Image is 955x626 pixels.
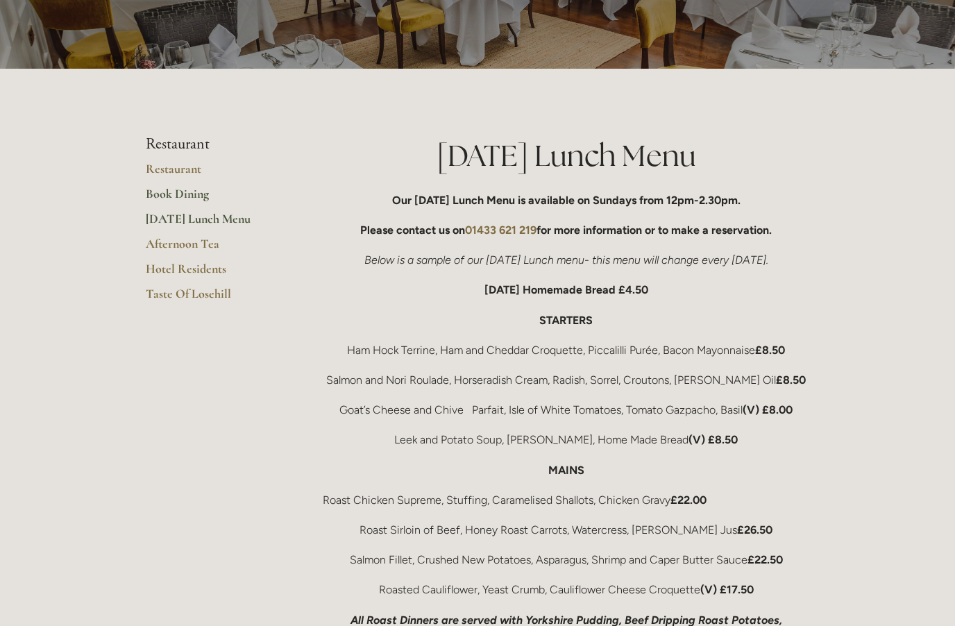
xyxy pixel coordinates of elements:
li: Restaurant [146,135,278,153]
a: Restaurant [146,161,278,186]
strong: £8.50 [755,344,785,357]
a: [DATE] Lunch Menu [146,211,278,236]
strong: £26.50 [737,523,772,536]
strong: £22.50 [747,553,783,566]
p: Salmon Fillet, Crushed New Potatoes, Asparagus, Shrimp and Caper Butter Sauce [323,550,809,569]
a: Book Dining [146,186,278,211]
em: Below is a sample of our [DATE] Lunch menu- this menu will change every [DATE]. [364,253,768,267]
strong: [DATE] Homemade Bread £4.50 [484,283,648,296]
strong: £8.50 [776,373,806,387]
h1: [DATE] Lunch Menu [323,135,809,176]
strong: Our [DATE] Lunch Menu is available on Sundays from 12pm-2.30pm. [392,194,741,207]
p: Salmon and Nori Roulade, Horseradish Cream, Radish, Sorrel, Croutons, [PERSON_NAME] Oil [323,371,809,389]
strong: STARTERS [539,314,593,327]
a: Taste Of Losehill [146,286,278,311]
a: Afternoon Tea [146,236,278,261]
p: Goat’s Cheese and Chive Parfait, Isle of White Tomatoes, Tomato Gazpacho, Basil [323,400,809,419]
p: Roast Sirloin of Beef, Honey Roast Carrots, Watercress, [PERSON_NAME] Jus [323,521,809,539]
strong: (V) £8.00 [743,403,793,416]
strong: MAINS [548,464,584,477]
strong: (V) £17.50 [700,583,754,596]
p: Ham Hock Terrine, Ham and Cheddar Croquette, Piccalilli Purée, Bacon Mayonnaise [323,341,809,359]
a: Hotel Residents [146,261,278,286]
p: Leek and Potato Soup, [PERSON_NAME], Home Made Bread [323,430,809,449]
strong: (V) £8.50 [688,433,738,446]
p: Roasted Cauliflower, Yeast Crumb, Cauliflower Cheese Croquette [323,580,809,599]
a: 01433 621 219 [465,223,536,237]
strong: £22.00 [670,493,707,507]
p: Roast Chicken Supreme, Stuffing, Caramelised Shallots, Chicken Gravy [323,491,809,509]
strong: Please contact us on for more information or to make a reservation. [360,223,772,237]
